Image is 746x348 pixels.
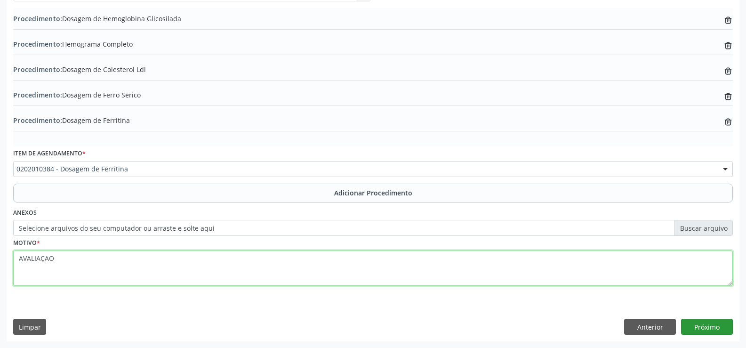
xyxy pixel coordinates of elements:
[13,14,181,24] span: Dosagem de Hemoglobina Glicosilada
[13,146,86,161] label: Item de agendamento
[13,319,46,335] button: Limpar
[13,236,40,251] label: Motivo
[681,319,733,335] button: Próximo
[334,188,412,198] span: Adicionar Procedimento
[13,116,62,125] span: Procedimento:
[13,65,62,74] span: Procedimento:
[13,39,133,49] span: Hemograma Completo
[13,65,146,74] span: Dosagem de Colesterol Ldl
[13,115,130,125] span: Dosagem de Ferritina
[13,90,62,99] span: Procedimento:
[13,14,62,23] span: Procedimento:
[16,164,714,174] span: 0202010384 - Dosagem de Ferritina
[13,90,141,100] span: Dosagem de Ferro Serico
[13,184,733,202] button: Adicionar Procedimento
[13,40,62,49] span: Procedimento:
[624,319,676,335] button: Anterior
[13,206,37,220] label: Anexos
